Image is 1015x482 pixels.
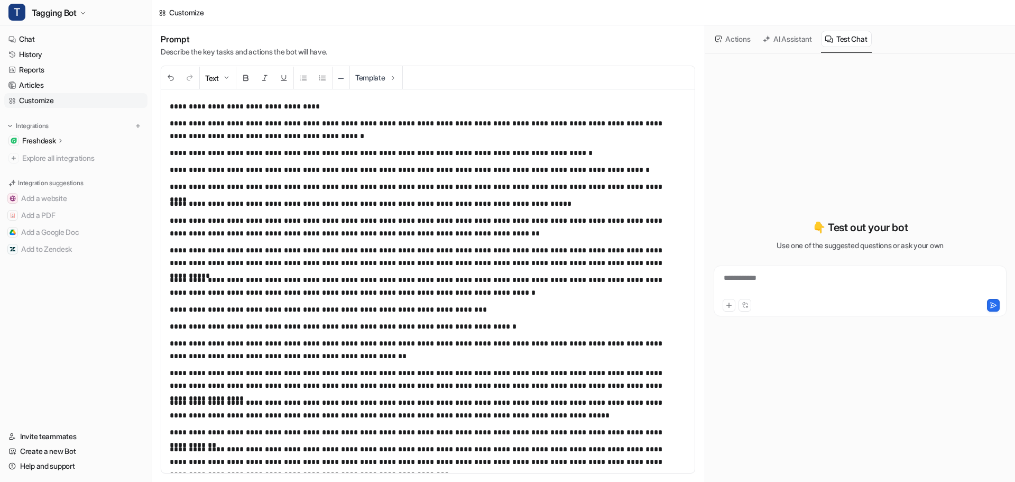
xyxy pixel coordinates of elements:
p: 👇 Test out your bot [813,220,908,235]
button: Text [200,67,236,89]
button: Add to ZendeskAdd to Zendesk [4,241,147,258]
a: Explore all integrations [4,151,147,166]
img: Italic [261,74,269,82]
button: Test Chat [821,31,872,47]
button: Underline [274,67,293,89]
img: Add to Zendesk [10,246,16,252]
h1: Prompt [161,34,327,44]
button: Redo [180,67,199,89]
img: Freshdesk [11,138,17,144]
img: menu_add.svg [134,122,142,130]
p: Describe the key tasks and actions the bot will have. [161,47,327,57]
div: Customize [169,7,204,18]
a: Reports [4,62,147,77]
a: Help and support [4,459,147,474]
p: Use one of the suggested questions or ask your own [777,240,944,251]
a: Customize [4,93,147,108]
button: Integrations [4,121,52,131]
button: Add a websiteAdd a website [4,190,147,207]
img: Undo [167,74,175,82]
img: Ordered List [318,74,327,82]
img: expand menu [6,122,14,130]
a: Invite teammates [4,429,147,444]
img: explore all integrations [8,153,19,163]
img: Add a website [10,195,16,202]
p: Freshdesk [22,135,56,146]
button: Italic [255,67,274,89]
img: Template [389,74,397,82]
img: Unordered List [299,74,308,82]
p: Integrations [16,122,49,130]
button: Add a Google DocAdd a Google Doc [4,224,147,241]
img: Add a PDF [10,212,16,219]
button: Add a PDFAdd a PDF [4,207,147,224]
a: Create a new Bot [4,444,147,459]
button: AI Assistant [759,31,817,47]
a: Articles [4,78,147,93]
button: Ordered List [313,67,332,89]
img: Underline [280,74,288,82]
button: Actions [712,31,755,47]
span: Explore all integrations [22,150,143,167]
button: Undo [161,67,180,89]
a: Chat [4,32,147,47]
button: Unordered List [294,67,313,89]
img: Add a Google Doc [10,229,16,235]
span: Tagging Bot [32,5,77,20]
img: Bold [242,74,250,82]
button: ─ [333,67,349,89]
span: T [8,4,25,21]
img: Redo [186,74,194,82]
button: Template [350,66,402,89]
p: Integration suggestions [18,178,83,188]
a: History [4,47,147,62]
img: Dropdown Down Arrow [222,74,230,82]
button: Bold [236,67,255,89]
